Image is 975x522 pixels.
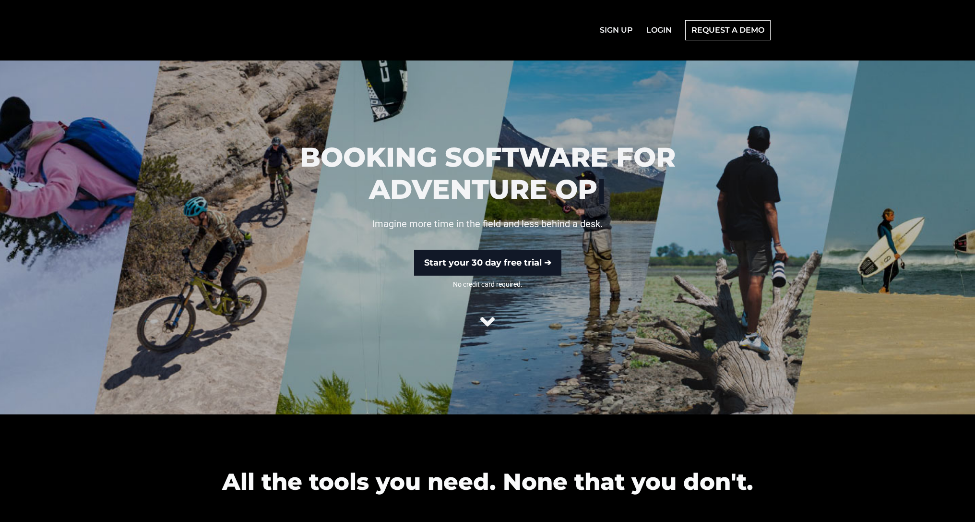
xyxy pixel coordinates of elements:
[641,21,678,40] a: LOGIN
[597,173,606,206] span: |
[278,217,698,231] p: Imagine more time in the field and less behind a desk.
[369,173,597,206] span: ADVENTURE OP
[204,468,771,496] h2: All the tools you need. None that you don't.
[685,20,771,40] a: REQUEST A DEMO
[278,141,698,206] h1: BOOKING SOFTWARE FOR
[414,250,561,276] a: Start your 30 day free trial ➔
[594,21,639,40] a: SIGN UP
[278,279,698,289] span: No credit card required.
